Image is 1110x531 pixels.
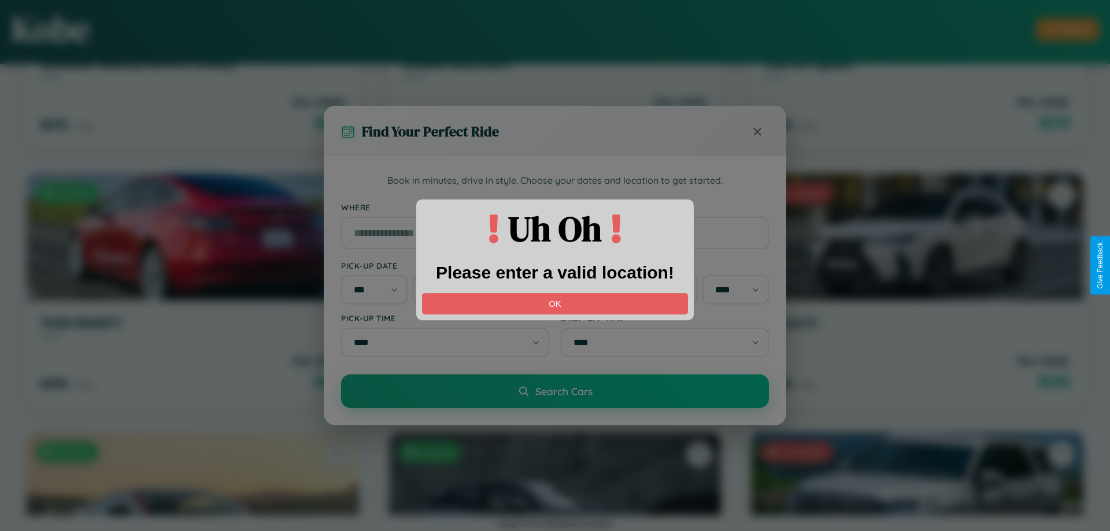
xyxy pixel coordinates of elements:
[341,173,769,188] p: Book in minutes, drive in style. Choose your dates and location to get started.
[341,261,549,270] label: Pick-up Date
[362,122,499,141] h3: Find Your Perfect Ride
[535,385,593,398] span: Search Cars
[341,313,549,323] label: Pick-up Time
[341,202,769,212] label: Where
[561,313,769,323] label: Drop-off Time
[561,261,769,270] label: Drop-off Date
